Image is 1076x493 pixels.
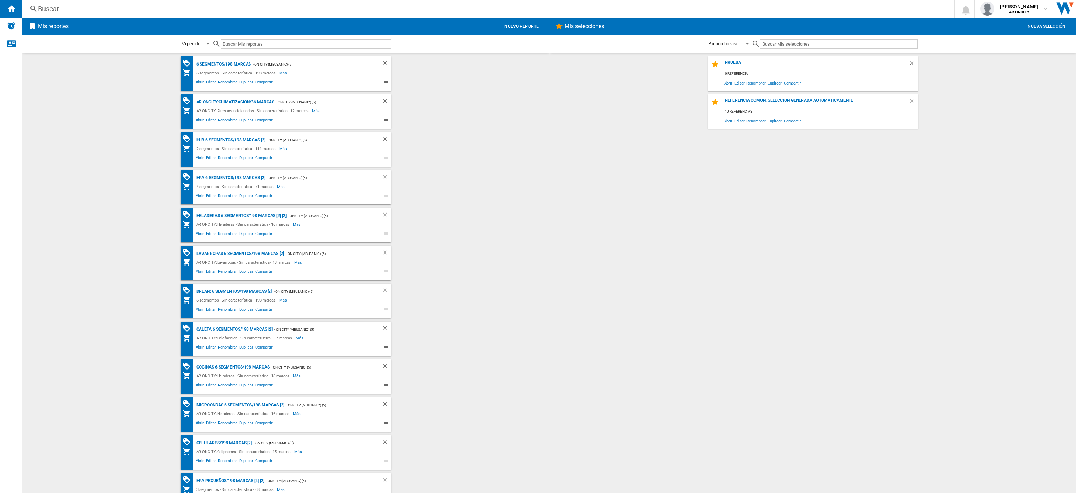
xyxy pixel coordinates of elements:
[279,296,288,304] span: Más
[205,306,217,315] span: Editar
[205,155,217,163] span: Editar
[252,439,367,447] div: - On city (mbusanic) (5)
[182,144,195,153] div: Mi colección
[783,116,802,126] span: Compartir
[382,174,391,182] div: Borrar
[909,98,918,107] div: Borrar
[254,382,274,390] span: Compartir
[38,4,936,14] div: Buscar
[382,439,391,447] div: Borrar
[195,258,295,266] div: AR ONCITY:Lavarropas - Sin característica - 13 marcas
[767,116,783,126] span: Duplicar
[195,98,275,107] div: AR ONCITY:Climatizacion/36 marcas
[254,79,274,87] span: Compartir
[195,306,205,315] span: Abrir
[195,296,280,304] div: 6 segmentos - Sin característica - 198 marcas
[182,475,195,484] div: Matriz de PROMOCIONES
[182,286,195,295] div: Matriz de PROMOCIONES
[254,306,274,315] span: Compartir
[182,324,195,333] div: Matriz de PROMOCIONES
[723,78,734,88] span: Abrir
[195,230,205,239] span: Abrir
[254,458,274,466] span: Compartir
[1000,3,1038,10] span: [PERSON_NAME]
[36,20,70,33] h2: Mis reportes
[221,39,391,49] input: Buscar Mis reportes
[182,296,195,304] div: Mi colección
[195,193,205,201] span: Abrir
[265,136,368,144] div: - On city (mbusanic) (5)
[296,334,304,342] span: Más
[205,344,217,352] span: Editar
[382,136,391,144] div: Borrar
[195,334,296,342] div: AR ONCITY:Calefaccion - Sin característica - 17 marcas
[205,79,217,87] span: Editar
[238,458,254,466] span: Duplicar
[254,155,274,163] span: Compartir
[195,144,280,153] div: 2 segmentos - Sin característica - 111 marcas
[217,344,238,352] span: Renombrar
[195,174,265,182] div: HPA 6 segmentos/198 marcas [2]
[217,306,238,315] span: Renombrar
[182,372,195,380] div: Mi colección
[217,230,238,239] span: Renombrar
[195,410,293,418] div: AR ONCITY:Heladeras - Sin característica - 16 marcas
[195,60,251,69] div: 6 segmentos/198 marcas
[217,117,238,125] span: Renombrar
[195,107,312,115] div: AR ONCITY:Aires acondicionados - Sin característica - 12 marcas
[723,98,909,107] div: Referencia común, selección generada automáticamente
[745,78,766,88] span: Renombrar
[195,117,205,125] span: Abrir
[195,79,205,87] span: Abrir
[238,193,254,201] span: Duplicar
[182,59,195,68] div: Matriz de PROMOCIONES
[312,107,321,115] span: Más
[733,116,745,126] span: Editar
[195,287,272,296] div: DREAN: 6 segmentos/198 marcas [2]
[980,2,994,16] img: profile.jpg
[279,144,288,153] span: Más
[217,268,238,277] span: Renombrar
[182,258,195,266] div: Mi colección
[195,325,273,334] div: Calefa 6 segmentos/198 marcas [2]
[238,230,254,239] span: Duplicar
[723,107,918,116] div: 10 referencias
[205,117,217,125] span: Editar
[182,438,195,446] div: Matriz de PROMOCIONES
[382,325,391,334] div: Borrar
[264,477,367,485] div: - On city (mbusanic) (5)
[181,41,200,46] div: Mi pedido
[195,211,287,220] div: HELADERAS 6 segmentos/198 marcas [2] [2]
[238,155,254,163] span: Duplicar
[195,249,284,258] div: Lavarropas 6 segmentos/198 marcas [2]
[217,193,238,201] span: Renombrar
[254,420,274,428] span: Compartir
[182,210,195,219] div: Matriz de PROMOCIONES
[254,230,274,239] span: Compartir
[238,79,254,87] span: Duplicar
[382,98,391,107] div: Borrar
[723,116,734,126] span: Abrir
[205,230,217,239] span: Editar
[182,447,195,456] div: Mi colección
[205,382,217,390] span: Editar
[265,174,368,182] div: - On city (mbusanic) (5)
[182,400,195,408] div: Matriz de PROMOCIONES
[294,258,303,266] span: Más
[293,372,302,380] span: Más
[182,362,195,371] div: Matriz de PROMOCIONES
[563,20,606,33] h2: Mis selecciones
[217,155,238,163] span: Renombrar
[238,117,254,125] span: Duplicar
[205,268,217,277] span: Editar
[382,287,391,296] div: Borrar
[500,20,543,33] button: Nuevo reporte
[182,248,195,257] div: Matriz de PROMOCIONES
[723,60,909,69] div: Prueba
[382,363,391,372] div: Borrar
[909,60,918,69] div: Borrar
[783,78,802,88] span: Compartir
[277,182,286,191] span: Más
[205,420,217,428] span: Editar
[195,136,265,144] div: HLB 6 segmentos/198 marcas [2]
